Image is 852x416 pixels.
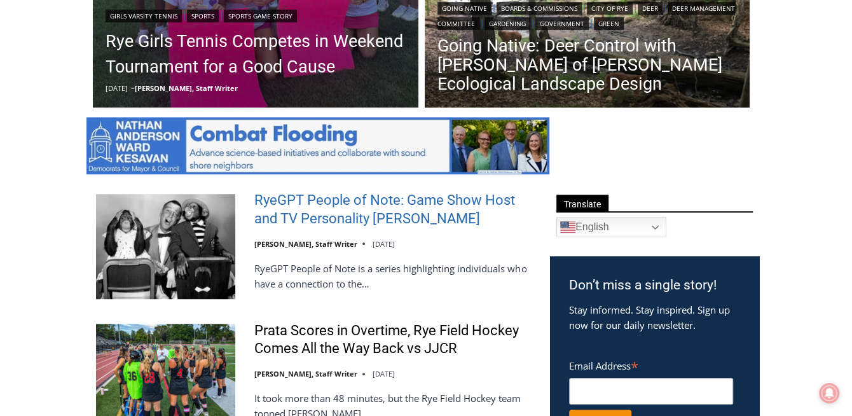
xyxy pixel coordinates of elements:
[134,38,184,104] div: Co-sponsored by Westchester County Parks
[587,2,633,15] a: City of Rye
[560,219,575,235] img: en
[106,7,406,22] div: | |
[134,107,139,120] div: 1
[569,353,733,376] label: Email Address
[556,195,608,212] span: Translate
[1,1,127,127] img: s_800_29ca6ca9-f6cc-433c-a631-14f6620ca39b.jpeg
[306,123,616,158] a: Intern @ [DOMAIN_NAME]
[131,83,135,93] span: –
[96,194,235,298] img: RyeGPT People of Note: Game Show Host and TV Personality Garry Moore
[106,83,128,93] time: [DATE]
[142,107,146,120] div: /
[135,83,238,93] a: [PERSON_NAME], Staff Writer
[254,239,357,249] a: [PERSON_NAME], Staff Writer
[187,10,219,22] a: Sports
[638,2,663,15] a: Deer
[254,261,533,291] p: RyeGPT People of Note is a series highlighting individuals who have a connection to the…
[556,217,666,237] a: English
[594,17,624,30] a: Green
[321,1,601,123] div: "At the 10am stand-up meeting, each intern gets a chance to take [PERSON_NAME] and the other inte...
[10,128,169,157] h4: [PERSON_NAME] Read Sanctuary Fall Fest: [DATE]
[497,2,582,15] a: Boards & Commissions
[254,191,533,228] a: RyeGPT People of Note: Game Show Host and TV Personality [PERSON_NAME]
[484,17,530,30] a: Gardening
[149,107,155,120] div: 6
[1,127,190,158] a: [PERSON_NAME] Read Sanctuary Fall Fest: [DATE]
[106,29,406,80] a: Rye Girls Tennis Competes in Weekend Tournament for a Good Cause
[254,369,357,378] a: [PERSON_NAME], Staff Writer
[373,239,395,249] time: [DATE]
[333,127,589,155] span: Intern @ [DOMAIN_NAME]
[437,2,491,15] a: Going Native
[224,10,297,22] a: Sports Game Story
[254,322,533,358] a: Prata Scores in Overtime, Rye Field Hockey Comes All the Way Back vs JJCR
[373,369,395,378] time: [DATE]
[535,17,589,30] a: Government
[106,10,182,22] a: Girls Varsity Tennis
[569,275,740,296] h3: Don’t miss a single story!
[569,302,740,333] p: Stay informed. Stay inspired. Sign up now for our daily newsletter.
[437,36,738,94] a: Going Native: Deer Control with [PERSON_NAME] of [PERSON_NAME] Ecological Landscape Design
